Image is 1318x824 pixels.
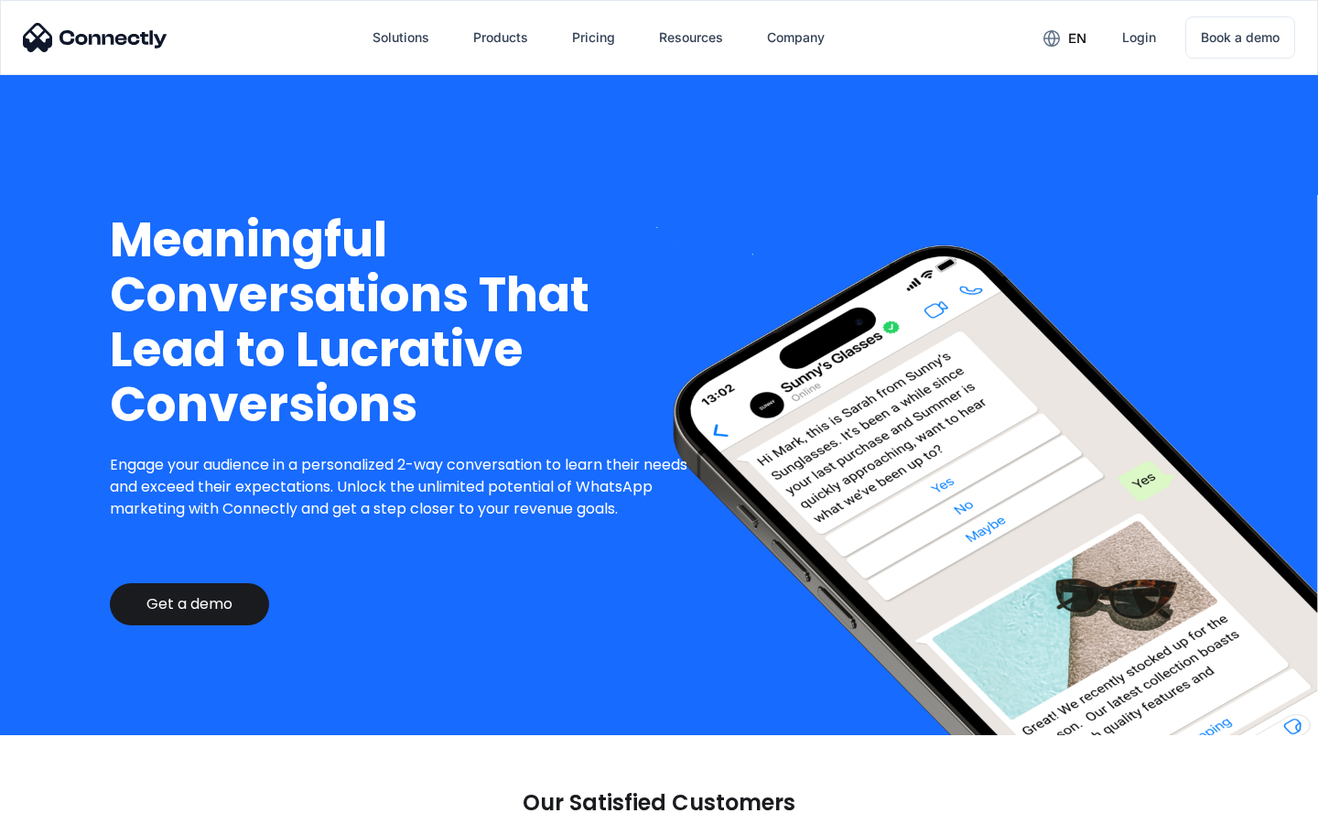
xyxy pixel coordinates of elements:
div: Solutions [373,25,429,50]
div: Products [459,16,543,60]
div: Company [767,25,825,50]
div: Products [473,25,528,50]
div: en [1068,26,1086,51]
div: Login [1122,25,1156,50]
a: Login [1107,16,1171,60]
a: Get a demo [110,583,269,625]
a: Book a demo [1185,16,1295,59]
div: Pricing [572,25,615,50]
ul: Language list [37,792,110,818]
a: Pricing [557,16,630,60]
div: Get a demo [146,595,232,613]
div: Resources [644,16,738,60]
div: en [1029,24,1100,51]
p: Our Satisfied Customers [523,790,795,816]
aside: Language selected: English [18,792,110,818]
div: Company [752,16,839,60]
div: Solutions [358,16,444,60]
img: Connectly Logo [23,23,167,52]
p: Engage your audience in a personalized 2-way conversation to learn their needs and exceed their e... [110,454,702,520]
div: Resources [659,25,723,50]
h1: Meaningful Conversations That Lead to Lucrative Conversions [110,212,702,432]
